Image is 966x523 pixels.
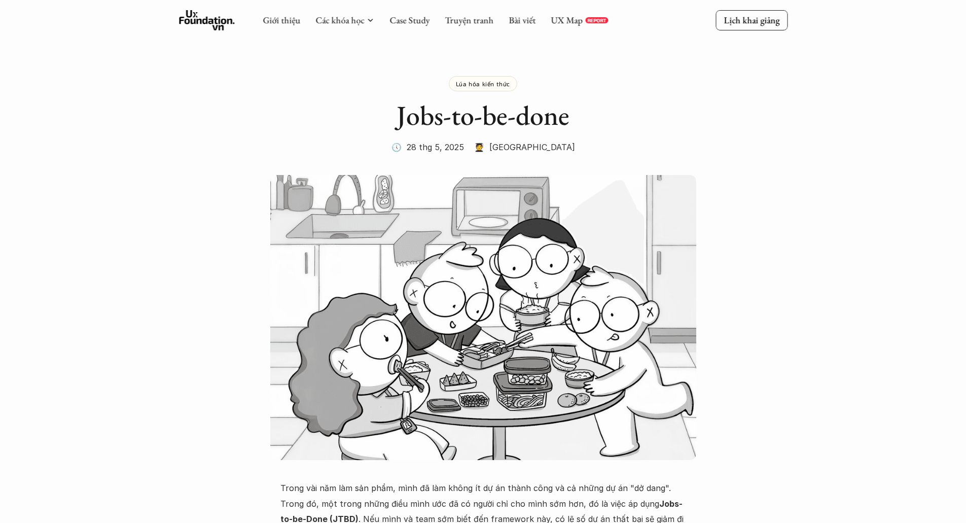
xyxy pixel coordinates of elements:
[315,14,364,26] a: Các khóa học
[551,14,583,26] a: UX Map
[456,80,510,87] p: Lúa hóa kiến thức
[587,17,606,23] p: REPORT
[389,14,430,26] a: Case Study
[724,14,779,26] p: Lịch khai giảng
[585,17,608,23] a: REPORT
[263,14,300,26] a: Giới thiệu
[445,14,493,26] a: Truyện tranh
[509,14,535,26] a: Bài viết
[391,140,464,155] p: 🕔 28 thg 5, 2025
[715,10,788,30] a: Lịch khai giảng
[280,99,686,132] h1: Jobs-to-be-done
[474,140,575,155] p: 🧑‍🎓 [GEOGRAPHIC_DATA]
